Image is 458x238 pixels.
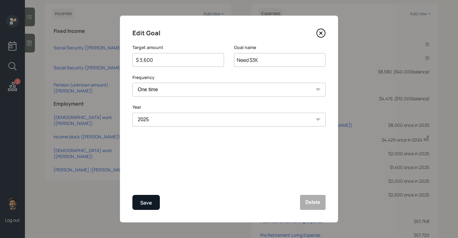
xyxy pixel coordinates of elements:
h4: Edit Goal [132,28,160,38]
label: Goal name [234,44,326,51]
label: Frequency [132,74,326,81]
button: Delete [300,195,326,210]
button: Save [132,195,160,210]
div: Save [140,199,152,207]
label: Target amount [132,44,224,51]
label: Year [132,104,326,110]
